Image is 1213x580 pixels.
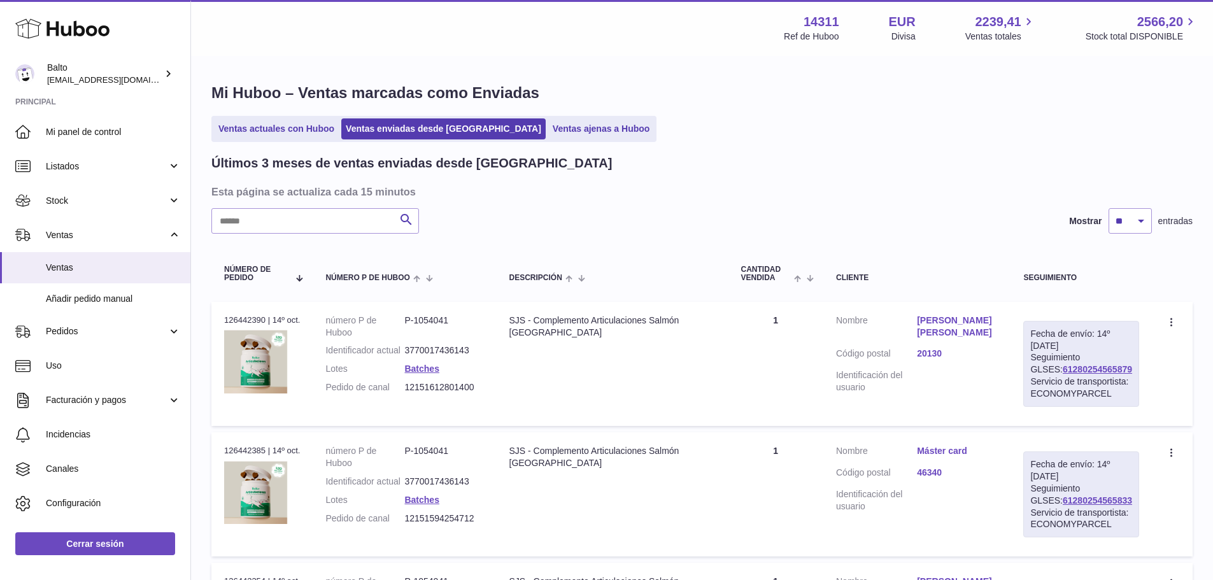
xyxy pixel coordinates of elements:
[741,265,791,282] span: Cantidad vendida
[325,315,404,339] dt: número P de Huboo
[46,497,181,509] span: Configuración
[836,315,917,342] dt: Nombre
[46,463,181,475] span: Canales
[1063,364,1132,374] a: 61280254565879
[509,445,716,469] div: SJS - Complemento Articulaciones Salmón [GEOGRAPHIC_DATA]
[1137,13,1183,31] span: 2566,20
[404,344,483,357] dd: 3770017436143
[836,467,917,482] dt: Código postal
[917,315,998,339] a: [PERSON_NAME] [PERSON_NAME]
[509,315,716,339] div: SJS - Complemento Articulaciones Salmón [GEOGRAPHIC_DATA]
[404,364,439,374] a: Batches
[1063,495,1132,506] a: 61280254565833
[1158,215,1193,227] span: entradas
[224,461,288,525] img: 1754381750.png
[46,195,167,207] span: Stock
[211,155,612,172] h2: Últimos 3 meses de ventas enviadas desde [GEOGRAPHIC_DATA]
[325,494,404,506] dt: Lotes
[15,64,34,83] img: internalAdmin-14311@internal.huboo.com
[325,344,404,357] dt: Identificador actual
[1023,451,1139,537] div: Seguimiento GLSES:
[1030,507,1132,531] div: Servicio de transportista: ECONOMYPARCEL
[46,394,167,406] span: Facturación y pagos
[46,126,181,138] span: Mi panel de control
[46,325,167,337] span: Pedidos
[46,229,167,241] span: Ventas
[509,274,562,282] span: Descripción
[46,262,181,274] span: Ventas
[836,274,998,282] div: Cliente
[836,445,917,460] dt: Nombre
[404,445,483,469] dd: P-1054041
[1030,458,1132,483] div: Fecha de envío: 14º [DATE]
[404,495,439,505] a: Batches
[728,432,823,556] td: 1
[224,445,300,456] div: 126442385 | 14º oct.
[804,13,839,31] strong: 14311
[224,265,289,282] span: Número de pedido
[214,118,339,139] a: Ventas actuales con Huboo
[1069,215,1102,227] label: Mostrar
[404,315,483,339] dd: P-1054041
[1086,31,1198,43] span: Stock total DISPONIBLE
[211,83,1193,103] h1: Mi Huboo – Ventas marcadas como Enviadas
[46,360,181,372] span: Uso
[341,118,546,139] a: Ventas enviadas desde [GEOGRAPHIC_DATA]
[548,118,655,139] a: Ventas ajenas a Huboo
[836,488,917,513] dt: Identificación del usuario
[728,302,823,426] td: 1
[46,428,181,441] span: Incidencias
[325,363,404,375] dt: Lotes
[975,13,1021,31] span: 2239,41
[836,369,917,393] dt: Identificación del usuario
[1030,376,1132,400] div: Servicio de transportista: ECONOMYPARCEL
[917,445,998,457] a: Máster card
[1030,328,1132,352] div: Fecha de envío: 14º [DATE]
[917,467,998,479] a: 46340
[889,13,916,31] strong: EUR
[965,31,1036,43] span: Ventas totales
[47,74,187,85] span: [EMAIL_ADDRESS][DOMAIN_NAME]
[404,476,483,488] dd: 3770017436143
[47,62,162,86] div: Balto
[211,185,1189,199] h3: Esta página se actualiza cada 15 minutos
[891,31,916,43] div: Divisa
[325,381,404,393] dt: Pedido de canal
[836,348,917,363] dt: Código postal
[965,13,1036,43] a: 2239,41 Ventas totales
[404,381,483,393] dd: 12151612801400
[784,31,839,43] div: Ref de Huboo
[404,513,483,525] dd: 12151594254712
[325,274,409,282] span: número P de Huboo
[1086,13,1198,43] a: 2566,20 Stock total DISPONIBLE
[325,513,404,525] dt: Pedido de canal
[224,315,300,326] div: 126442390 | 14º oct.
[1023,321,1139,407] div: Seguimiento GLSES:
[917,348,998,360] a: 20130
[224,330,288,393] img: 1754381750.png
[15,532,175,555] a: Cerrar sesión
[46,160,167,173] span: Listados
[46,293,181,305] span: Añadir pedido manual
[325,476,404,488] dt: Identificador actual
[325,445,404,469] dt: número P de Huboo
[1023,274,1139,282] div: Seguimiento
